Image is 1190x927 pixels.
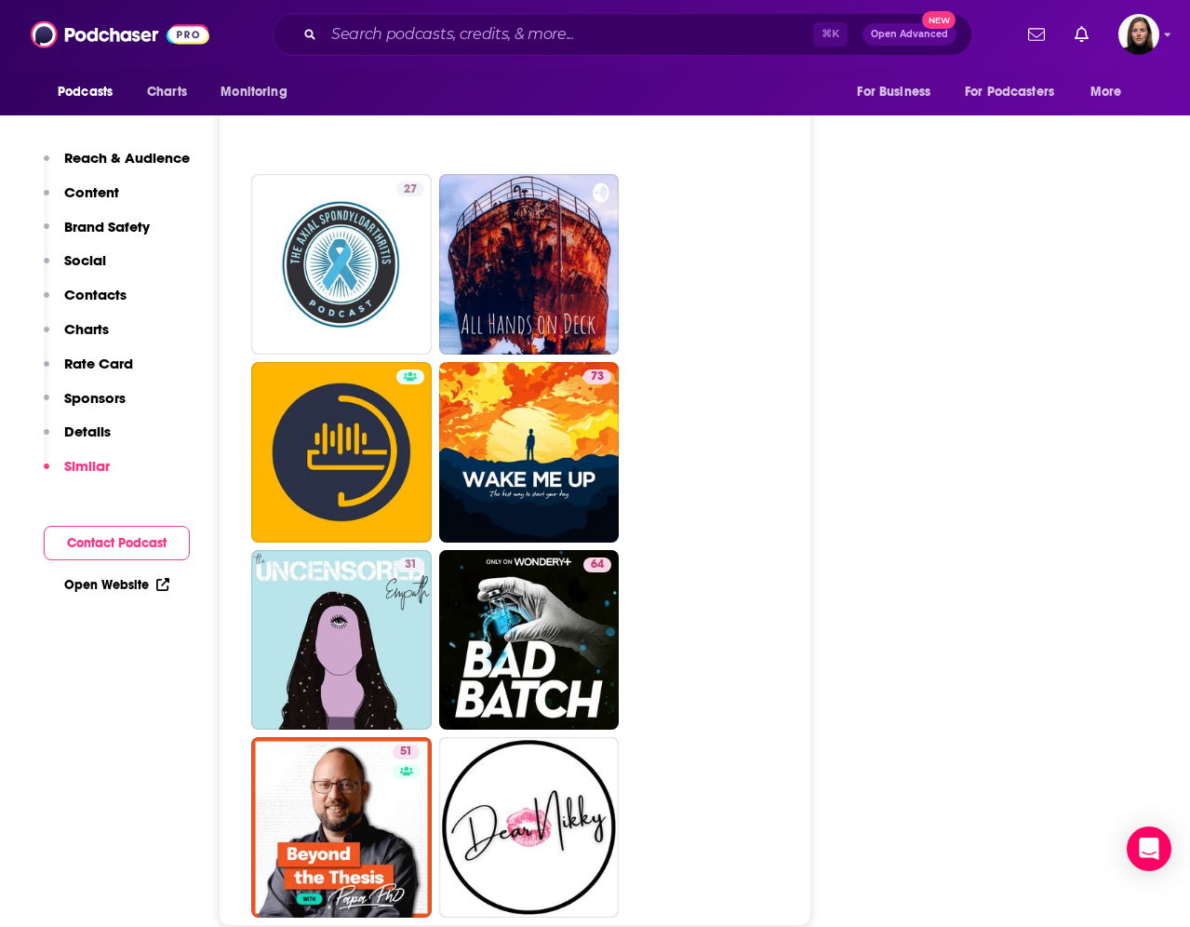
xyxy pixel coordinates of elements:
a: 64 [583,558,611,572]
span: More [1090,79,1122,105]
a: 51 [393,745,420,759]
p: Social [64,251,106,269]
input: Search podcasts, credits, & more... [324,20,813,49]
button: open menu [1077,74,1145,110]
img: Podchaser - Follow, Share and Rate Podcasts [31,17,209,52]
img: User Profile [1118,14,1159,55]
button: Charts [44,320,109,355]
span: 73 [591,368,604,386]
a: 27 [396,181,424,196]
button: Rate Card [44,355,133,389]
button: open menu [207,74,311,110]
p: Details [64,423,111,440]
div: Open Intercom Messenger [1127,826,1171,871]
button: Open AdvancedNew [862,23,956,46]
p: Similar [64,457,110,475]
p: Rate Card [64,355,133,372]
p: Sponsors [64,389,126,407]
button: Reach & Audience [44,149,190,183]
p: Content [64,183,119,201]
a: 31 [251,550,432,731]
a: 73 [583,369,611,384]
span: 51 [400,743,412,761]
span: Open Advanced [871,30,948,39]
button: Contacts [44,286,127,320]
button: Contact Podcast [44,526,190,560]
span: Podcasts [58,79,113,105]
span: ⌘ K [813,22,848,47]
button: Similar [44,457,110,491]
span: 31 [405,556,417,574]
p: Contacts [64,286,127,303]
span: 27 [404,181,417,199]
button: open menu [844,74,954,110]
span: Monitoring [221,79,287,105]
span: For Business [857,79,930,105]
a: Open Website [64,577,169,593]
a: Charts [135,74,198,110]
button: Sponsors [44,389,126,423]
span: Logged in as BevCat3 [1118,14,1159,55]
a: 64 [439,550,620,731]
span: Charts [147,79,187,105]
button: open menu [45,74,137,110]
button: Details [44,423,111,457]
button: Content [44,183,119,218]
a: 31 [397,558,424,572]
p: Brand Safety [64,218,150,235]
div: Search podcasts, credits, & more... [273,13,972,56]
button: Brand Safety [44,218,150,252]
a: 27 [251,174,432,355]
a: Show notifications dropdown [1067,19,1096,50]
button: Social [44,251,106,286]
button: Show profile menu [1118,14,1159,55]
p: Reach & Audience [64,149,190,167]
span: New [922,11,956,29]
button: open menu [953,74,1081,110]
a: 73 [439,362,620,543]
span: For Podcasters [965,79,1054,105]
a: 51 [251,737,432,918]
span: 64 [591,556,604,574]
a: Show notifications dropdown [1021,19,1052,50]
p: Charts [64,320,109,338]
